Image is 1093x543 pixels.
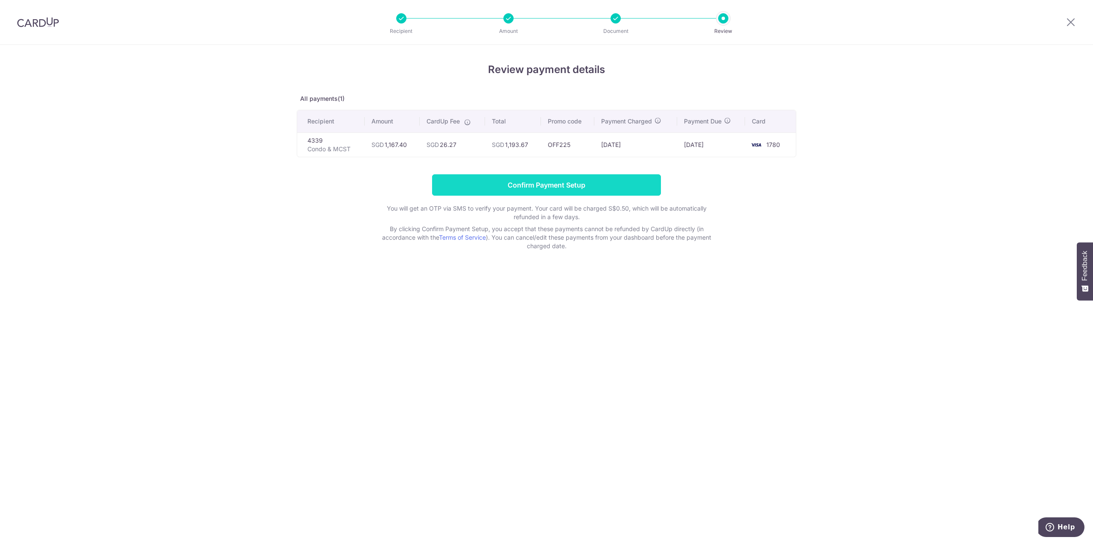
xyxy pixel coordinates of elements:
[1077,242,1093,300] button: Feedback - Show survey
[485,132,541,157] td: 1,193.67
[307,145,358,153] p: Condo & MCST
[376,204,717,221] p: You will get an OTP via SMS to verify your payment. Your card will be charged S$0.50, which will ...
[439,234,486,241] a: Terms of Service
[677,132,745,157] td: [DATE]
[541,110,594,132] th: Promo code
[584,27,647,35] p: Document
[745,110,796,132] th: Card
[365,110,420,132] th: Amount
[748,140,765,150] img: <span class="translation_missing" title="translation missing: en.account_steps.new_confirm_form.b...
[365,132,420,157] td: 1,167.40
[371,141,384,148] span: SGD
[420,132,485,157] td: 26.27
[492,141,504,148] span: SGD
[376,225,717,250] p: By clicking Confirm Payment Setup, you accept that these payments cannot be refunded by CardUp di...
[601,117,652,126] span: Payment Charged
[541,132,594,157] td: OFF225
[684,117,722,126] span: Payment Due
[297,132,365,157] td: 4339
[17,17,59,27] img: CardUp
[297,94,796,103] p: All payments(1)
[297,110,365,132] th: Recipient
[1038,517,1084,539] iframe: Opens a widget where you can find more information
[370,27,433,35] p: Recipient
[427,141,439,148] span: SGD
[594,132,677,157] td: [DATE]
[297,62,796,77] h4: Review payment details
[766,141,780,148] span: 1780
[427,117,460,126] span: CardUp Fee
[1081,251,1089,281] span: Feedback
[485,110,541,132] th: Total
[432,174,661,196] input: Confirm Payment Setup
[692,27,755,35] p: Review
[477,27,540,35] p: Amount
